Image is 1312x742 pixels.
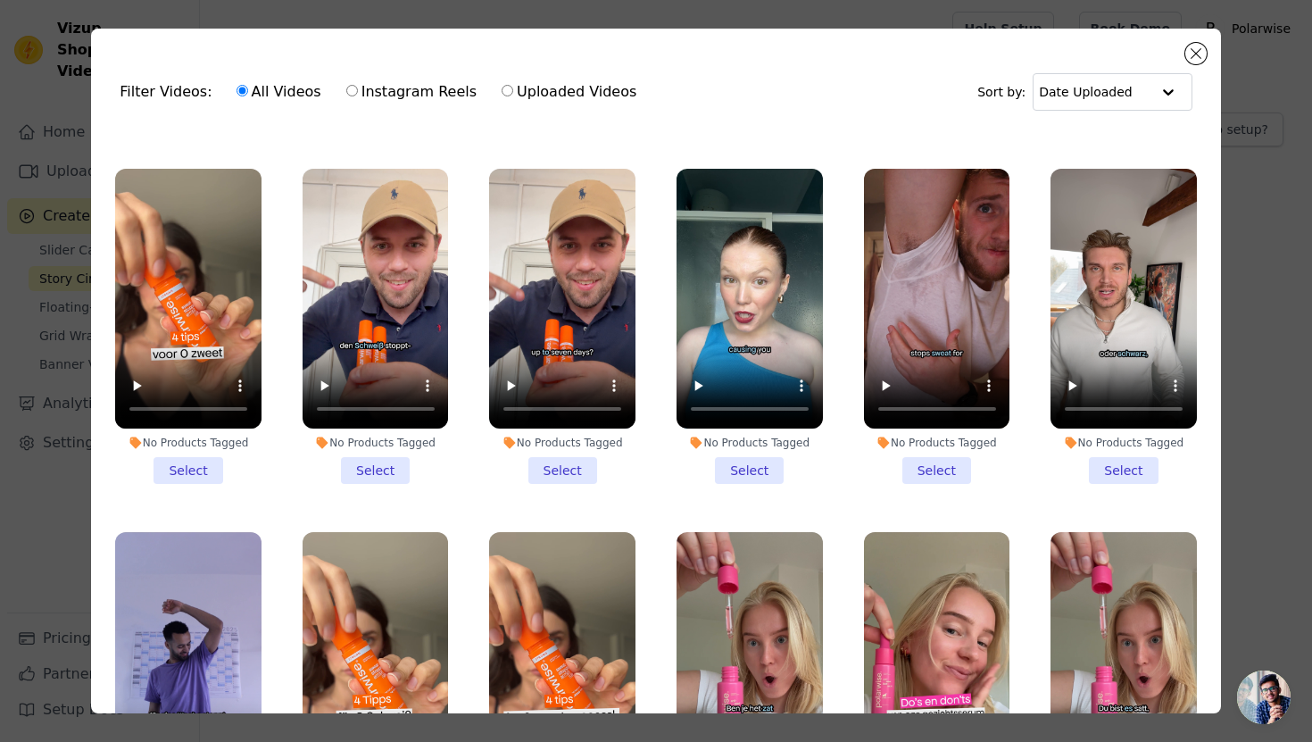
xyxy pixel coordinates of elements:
[977,73,1192,111] div: Sort by:
[677,436,823,450] div: No Products Tagged
[115,436,262,450] div: No Products Tagged
[489,436,635,450] div: No Products Tagged
[236,80,322,104] label: All Videos
[1050,436,1197,450] div: No Products Tagged
[864,436,1010,450] div: No Products Tagged
[120,71,646,113] div: Filter Videos:
[303,436,449,450] div: No Products Tagged
[501,80,637,104] label: Uploaded Videos
[1185,43,1207,64] button: Close modal
[1237,671,1291,724] div: Open de chat
[345,80,477,104] label: Instagram Reels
